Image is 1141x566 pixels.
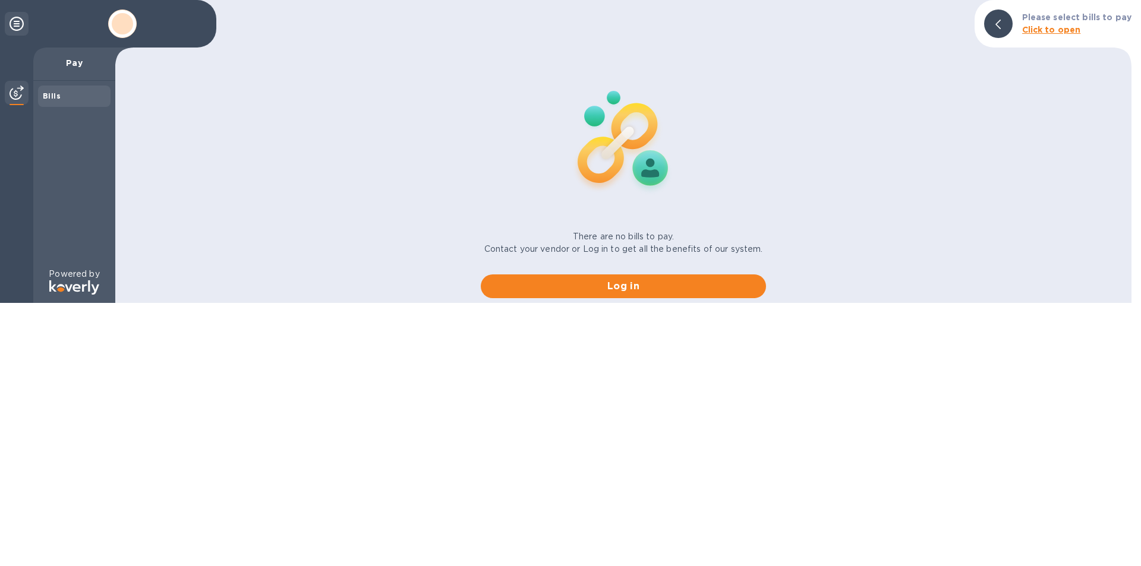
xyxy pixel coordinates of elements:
b: Click to open [1022,25,1081,34]
button: Log in [481,274,766,298]
img: Logo [49,280,99,295]
span: Log in [490,279,757,293]
b: Please select bills to pay [1022,12,1131,22]
p: There are no bills to pay. Contact your vendor or Log in to get all the benefits of our system. [484,230,763,255]
p: Powered by [49,268,99,280]
b: Bills [43,91,61,100]
p: Pay [43,57,106,69]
